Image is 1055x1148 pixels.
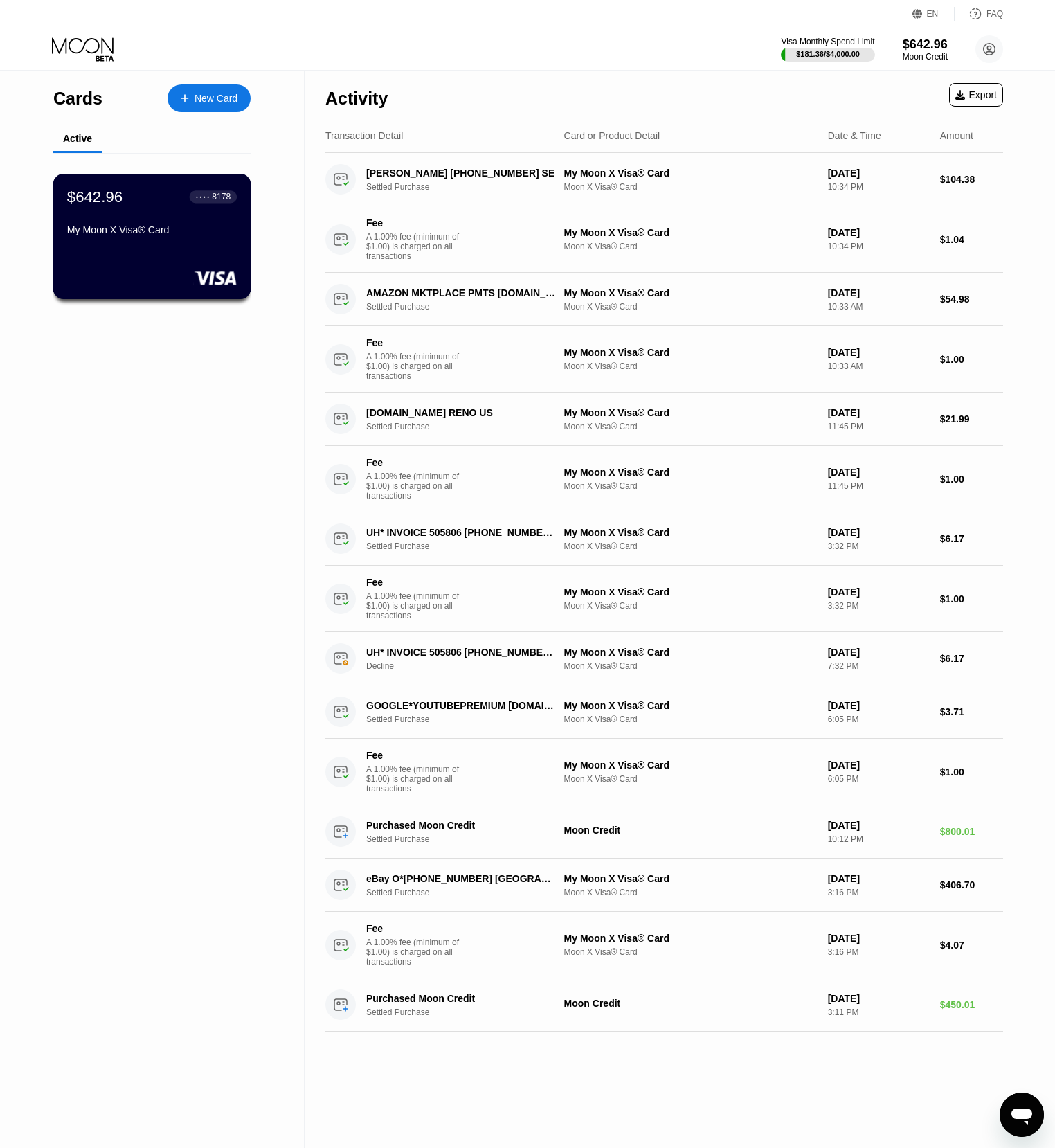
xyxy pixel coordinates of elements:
div: $1.00 [940,593,1003,604]
div: EN [927,9,939,19]
div: $642.96Moon Credit [903,37,948,62]
div: AMAZON MKTPLACE PMTS [DOMAIN_NAME][URL] [366,287,557,298]
div: [PERSON_NAME] [PHONE_NUMBER] SESettled PurchaseMy Moon X Visa® CardMoon X Visa® Card[DATE]10:34 P... [325,153,1003,206]
div: FeeA 1.00% fee (minimum of $1.00) is charged on all transactionsMy Moon X Visa® CardMoon X Visa® ... [325,739,1003,805]
div: New Card [195,93,237,105]
div: Settled Purchase [366,541,571,551]
div: Moon X Visa® Card [564,182,817,192]
div: [DATE] [828,647,929,658]
div: Moon X Visa® Card [564,888,817,897]
div: A 1.00% fee (minimum of $1.00) is charged on all transactions [366,472,470,501]
div: 8178 [212,192,231,201]
div: FeeA 1.00% fee (minimum of $1.00) is charged on all transactionsMy Moon X Visa® CardMoon X Visa® ... [325,912,1003,978]
div: A 1.00% fee (minimum of $1.00) is charged on all transactions [366,591,470,620]
div: Settled Purchase [366,182,571,192]
div: Visa Monthly Spend Limit [781,37,874,46]
div: [DOMAIN_NAME] RENO US [366,407,557,418]
div: Date & Time [828,130,881,141]
div: 3:32 PM [828,601,929,611]
div: Moon X Visa® Card [564,422,817,431]
div: ● ● ● ● [196,195,210,199]
div: Export [955,89,997,100]
div: [DATE] [828,760,929,771]
div: 11:45 PM [828,422,929,431]
div: UH* INVOICE 505806 [PHONE_NUMBER] US [366,647,557,658]
div: Moon X Visa® Card [564,242,817,251]
div: Activity [325,89,388,109]
div: $450.01 [940,999,1003,1010]
div: Active [63,133,92,144]
div: Settled Purchase [366,715,571,724]
div: FAQ [955,7,1003,21]
div: Moon X Visa® Card [564,947,817,957]
div: My Moon X Visa® Card [564,760,817,771]
div: $6.17 [940,653,1003,664]
div: Fee [366,750,463,761]
div: FeeA 1.00% fee (minimum of $1.00) is charged on all transactionsMy Moon X Visa® CardMoon X Visa® ... [325,206,1003,273]
div: Fee [366,923,463,934]
div: Purchased Moon CreditSettled PurchaseMoon Credit[DATE]3:11 PM$450.01 [325,978,1003,1032]
div: A 1.00% fee (minimum of $1.00) is charged on all transactions [366,232,470,261]
div: Settled Purchase [366,834,571,844]
div: Export [949,83,1003,107]
div: FAQ [986,9,1003,19]
div: Visa Monthly Spend Limit$181.36/$4,000.00 [781,37,874,62]
div: [DOMAIN_NAME] RENO USSettled PurchaseMy Moon X Visa® CardMoon X Visa® Card[DATE]11:45 PM$21.99 [325,393,1003,446]
div: My Moon X Visa® Card [67,224,237,235]
div: eBay O*[PHONE_NUMBER] [GEOGRAPHIC_DATA][PERSON_NAME] US [366,873,557,884]
div: 10:33 AM [828,361,929,371]
div: 10:33 AM [828,302,929,312]
div: My Moon X Visa® Card [564,467,817,478]
div: Purchased Moon Credit [366,820,557,831]
div: $181.36 / $4,000.00 [796,50,860,58]
div: My Moon X Visa® Card [564,287,817,298]
div: FeeA 1.00% fee (minimum of $1.00) is charged on all transactionsMy Moon X Visa® CardMoon X Visa® ... [325,566,1003,632]
div: My Moon X Visa® Card [564,168,817,179]
div: $104.38 [940,174,1003,185]
div: $1.00 [940,354,1003,365]
div: [DATE] [828,933,929,944]
div: $21.99 [940,413,1003,424]
div: 11:45 PM [828,481,929,491]
div: A 1.00% fee (minimum of $1.00) is charged on all transactions [366,764,470,793]
div: Moon X Visa® Card [564,481,817,491]
div: $1.00 [940,766,1003,778]
iframe: Кнопка запуска окна обмена сообщениями [1000,1093,1044,1137]
div: [DATE] [828,820,929,831]
div: My Moon X Visa® Card [564,527,817,538]
div: AMAZON MKTPLACE PMTS [DOMAIN_NAME][URL]Settled PurchaseMy Moon X Visa® CardMoon X Visa® Card[DATE... [325,273,1003,326]
div: My Moon X Visa® Card [564,933,817,944]
div: Moon X Visa® Card [564,361,817,371]
div: Fee [366,457,463,468]
div: Moon X Visa® Card [564,302,817,312]
div: Moon Credit [903,52,948,62]
div: Moon X Visa® Card [564,661,817,671]
div: GOOGLE*YOUTUBEPREMIUM [DOMAIN_NAME][URL][GEOGRAPHIC_DATA] [366,700,557,711]
div: $642.96● ● ● ●8178My Moon X Visa® Card [54,174,250,298]
div: [DATE] [828,347,929,358]
div: Amount [940,130,973,141]
div: New Card [168,84,251,112]
div: 10:12 PM [828,834,929,844]
div: Card or Product Detail [564,130,660,141]
div: $1.04 [940,234,1003,245]
div: A 1.00% fee (minimum of $1.00) is charged on all transactions [366,938,470,967]
div: 6:05 PM [828,774,929,784]
div: 3:16 PM [828,888,929,897]
div: GOOGLE*YOUTUBEPREMIUM [DOMAIN_NAME][URL][GEOGRAPHIC_DATA]Settled PurchaseMy Moon X Visa® CardMoon... [325,685,1003,739]
div: Moon Credit [564,998,817,1009]
div: A 1.00% fee (minimum of $1.00) is charged on all transactions [366,352,470,381]
div: [DATE] [828,586,929,598]
div: $406.70 [940,879,1003,890]
div: [PERSON_NAME] [PHONE_NUMBER] SE [366,168,557,179]
div: My Moon X Visa® Card [564,586,817,598]
div: 7:32 PM [828,661,929,671]
div: Moon X Visa® Card [564,715,817,724]
div: My Moon X Visa® Card [564,347,817,358]
div: My Moon X Visa® Card [564,227,817,238]
div: My Moon X Visa® Card [564,700,817,711]
div: FeeA 1.00% fee (minimum of $1.00) is charged on all transactionsMy Moon X Visa® CardMoon X Visa® ... [325,446,1003,512]
div: Fee [366,577,463,588]
div: Settled Purchase [366,888,571,897]
div: Moon X Visa® Card [564,601,817,611]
